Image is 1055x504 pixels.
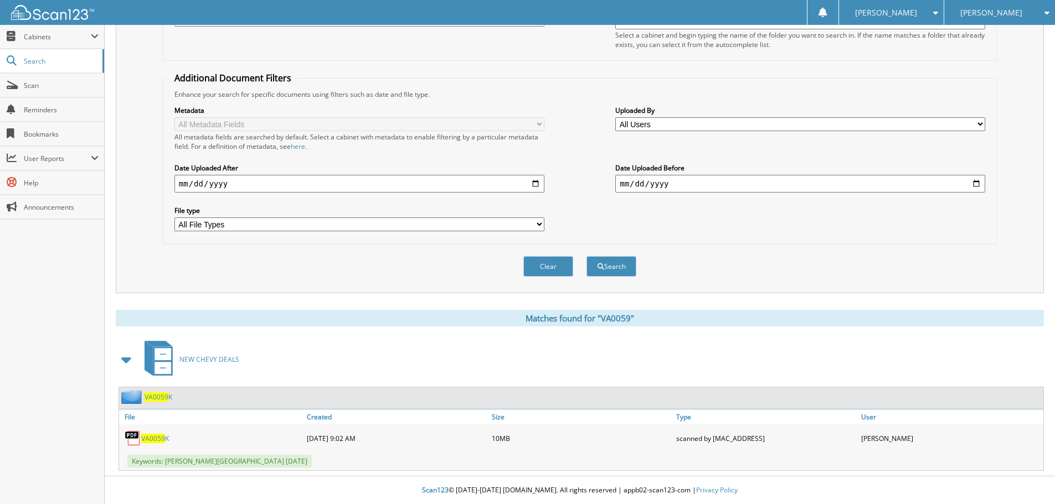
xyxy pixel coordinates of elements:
span: Scan123 [422,485,449,495]
span: Keywords: [PERSON_NAME][GEOGRAPHIC_DATA] [DATE] [127,455,312,467]
a: here [291,142,305,151]
span: Bookmarks [24,129,99,139]
a: File [119,409,304,424]
span: Cabinets [24,32,91,41]
span: VA0059 [145,392,168,402]
button: Search [586,256,636,277]
span: NEW CHEVY DEALS [179,355,239,364]
a: Privacy Policy [696,485,738,495]
span: Announcements [24,202,99,212]
span: Search [24,56,97,66]
a: Type [673,409,858,424]
span: [PERSON_NAME] [960,9,1022,16]
a: Size [489,409,674,424]
div: Enhance your search for specific documents using filters such as date and file type. [169,90,991,99]
a: NEW CHEVY DEALS [138,337,239,381]
div: 10MB [489,427,674,449]
div: All metadata fields are searched by default. Select a cabinet with metadata to enable filtering b... [174,132,544,151]
a: VA0059K [145,392,172,402]
input: end [615,175,985,193]
img: scan123-logo-white.svg [11,5,94,20]
img: PDF.png [125,430,141,446]
label: Date Uploaded After [174,163,544,173]
div: [DATE] 9:02 AM [304,427,489,449]
div: [PERSON_NAME] [858,427,1043,449]
div: Matches found for "VA0059" [116,310,1044,326]
span: User Reports [24,154,91,163]
a: VA0059K [141,434,169,443]
div: scanned by [MAC_ADDRESS] [673,427,858,449]
span: Reminders [24,105,99,115]
button: Clear [523,256,573,277]
span: Help [24,178,99,188]
legend: Additional Document Filters [169,72,297,84]
div: Select a cabinet and begin typing the name of the folder you want to search in. If the name match... [615,30,985,49]
label: Uploaded By [615,106,985,115]
label: Metadata [174,106,544,115]
span: [PERSON_NAME] [855,9,917,16]
div: © [DATE]-[DATE] [DOMAIN_NAME]. All rights reserved | appb02-scan123-com | [105,477,1055,504]
label: File type [174,206,544,215]
label: Date Uploaded Before [615,163,985,173]
a: User [858,409,1043,424]
a: Created [304,409,489,424]
span: VA0059 [141,434,165,443]
img: folder2.png [121,390,145,404]
span: Scan [24,81,99,90]
input: start [174,175,544,193]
